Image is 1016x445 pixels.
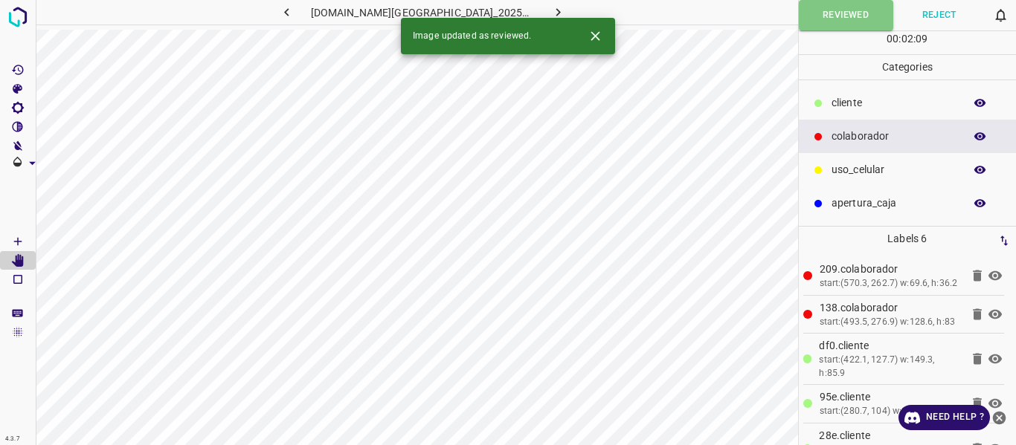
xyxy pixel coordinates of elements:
[898,405,990,430] a: Need Help ?
[820,300,962,316] p: 138.colaborador
[901,31,913,47] p: 02
[820,316,962,329] div: start:(493.5, 276.9) w:128.6, h:83
[819,338,961,354] p: df0.​​cliente
[311,4,535,25] h6: [DOMAIN_NAME][GEOGRAPHIC_DATA]_20250809_134203_000002310.jpg
[832,129,956,144] p: colaborador
[582,22,609,50] button: Close
[1,433,24,445] div: 4.3.7
[820,405,962,418] div: start:(280.7, 104) w:163.3, h:121.5
[832,195,956,211] p: apertura_caja
[819,428,961,444] p: 28e.​​cliente
[832,95,956,111] p: ​​cliente
[4,4,31,30] img: logo
[819,354,961,380] div: start:(422.1, 127.7) w:149.3, h:85.9
[820,389,962,405] p: 95e.​​cliente
[832,162,956,178] p: uso_celular
[820,277,962,290] div: start:(570.3, 262.7) w:69.6, h:36.2
[887,31,898,47] p: 00
[820,262,962,277] p: 209.colaborador
[990,405,1009,430] button: close-help
[803,227,1012,251] p: Labels 6
[413,30,531,43] span: Image updated as reviewed.
[887,31,927,54] div: : :
[916,31,927,47] p: 09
